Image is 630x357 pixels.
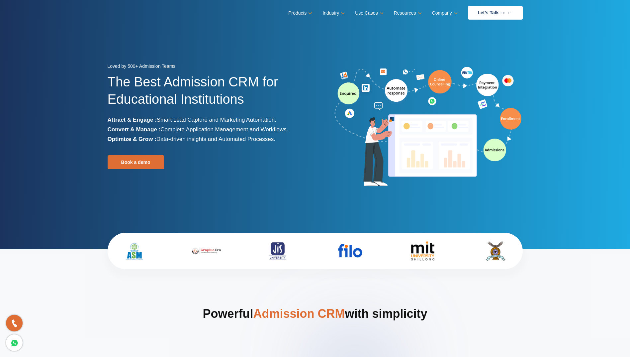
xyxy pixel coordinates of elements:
span: Complete Application Management and Workflows. [160,126,288,133]
a: Company [432,8,456,18]
span: Admission CRM [253,307,345,320]
a: Let’s Talk [468,6,523,20]
span: Smart Lead Capture and Marketing Automation. [157,117,276,123]
a: Resources [394,8,420,18]
b: Convert & Manage : [108,126,161,133]
a: Products [288,8,311,18]
h1: The Best Admission CRM for Educational Institutions [108,73,310,115]
b: Attract & Engage : [108,117,157,123]
img: admission-software-home-page-header [333,65,523,189]
div: Loved by 500+ Admission Teams [108,61,310,73]
a: Book a demo [108,155,164,169]
a: Use Cases [355,8,382,18]
span: Data-driven insights and Automated Processes. [156,136,275,142]
a: Industry [322,8,343,18]
h2: Powerful with simplicity [108,306,523,348]
b: Optimize & Grow : [108,136,156,142]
